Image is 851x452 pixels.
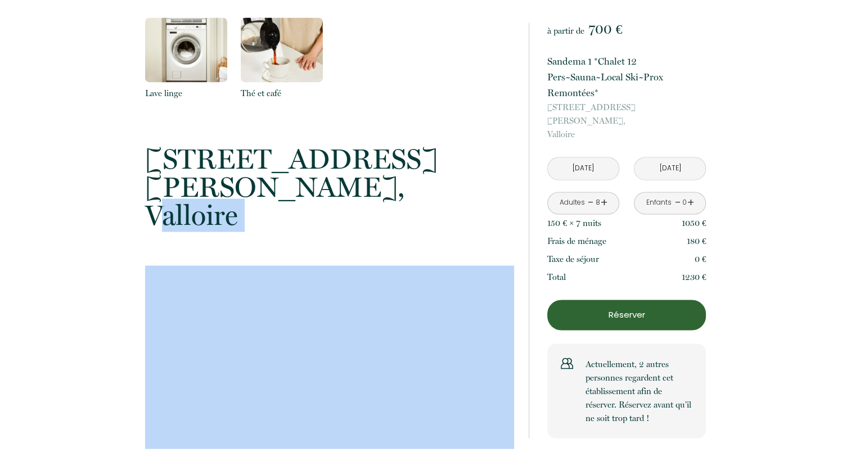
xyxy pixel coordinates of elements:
p: 180 € [687,234,706,248]
p: 1050 € [682,216,706,230]
span: s [598,218,601,228]
a: + [601,194,607,211]
p: Total [547,270,566,284]
img: users [561,357,573,369]
p: 1230 € [682,270,706,284]
span: 700 € [588,21,622,37]
span: [STREET_ADDRESS][PERSON_NAME], [547,101,706,128]
p: Sandema 1 *Chalet 12 Pers~Sauna~Local Ski~Prox Remontées* [547,53,706,101]
div: 0 [682,197,687,208]
input: Arrivée [548,157,619,179]
p: 150 € × 7 nuit [547,216,601,230]
img: 16317116268495.png [241,17,323,82]
input: Départ [634,157,705,179]
p: 0 € [695,252,706,266]
div: Adultes [559,197,584,208]
a: - [588,194,594,211]
div: Enfants [646,197,672,208]
p: Valloire [145,145,514,229]
div: 8 [595,197,601,208]
a: - [674,194,681,211]
p: Réserver [551,308,702,322]
p: Frais de ménage [547,234,606,248]
p: Lave linge [145,87,227,100]
a: + [687,194,694,211]
p: Valloire [547,101,706,141]
span: [STREET_ADDRESS][PERSON_NAME], [145,145,514,201]
img: 16317117156563.png [145,17,227,82]
p: Actuellement, 2 autres personnes regardent cet établissement afin de réserver. Réservez avant qu’... [586,357,692,424]
p: Taxe de séjour [547,252,599,266]
button: Réserver [547,300,706,330]
p: Thé et café [241,87,323,100]
span: à partir de [547,26,584,36]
